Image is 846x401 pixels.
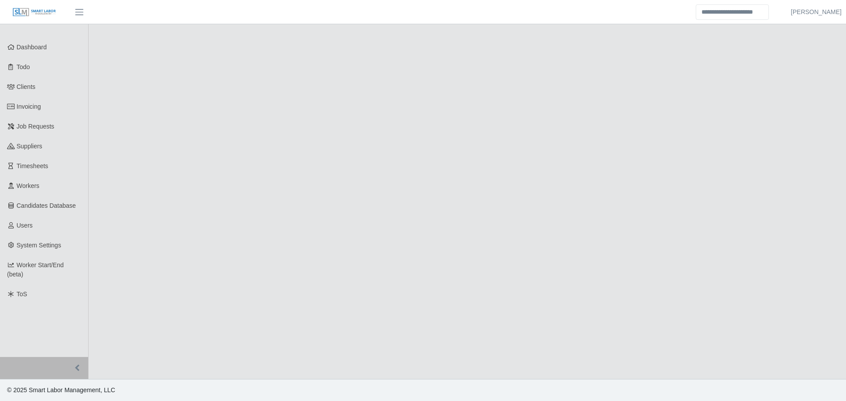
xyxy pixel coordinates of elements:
span: Job Requests [17,123,55,130]
span: Workers [17,182,40,189]
span: Suppliers [17,143,42,150]
span: Worker Start/End (beta) [7,261,64,278]
span: Timesheets [17,162,48,169]
img: SLM Logo [12,7,56,17]
input: Search [696,4,769,20]
span: © 2025 Smart Labor Management, LLC [7,386,115,394]
span: Clients [17,83,36,90]
span: Invoicing [17,103,41,110]
span: Candidates Database [17,202,76,209]
span: System Settings [17,242,61,249]
span: ToS [17,291,27,298]
a: [PERSON_NAME] [791,7,842,17]
span: Users [17,222,33,229]
span: Todo [17,63,30,70]
span: Dashboard [17,44,47,51]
